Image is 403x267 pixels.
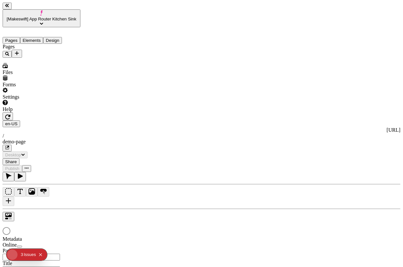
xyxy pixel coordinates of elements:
[3,158,19,165] button: Share
[3,44,80,50] div: Pages
[5,166,19,171] span: Publish
[3,94,80,100] div: Settings
[43,37,62,44] button: Design
[3,248,12,253] span: Path
[3,165,22,172] button: Publish
[3,37,20,44] button: Pages
[3,127,400,133] div: [URL]
[20,37,43,44] button: Elements
[3,9,80,27] button: [Makeswift] App Router Kitchen Sink
[3,139,400,145] div: demo-page
[5,121,18,126] span: en-US
[5,159,17,164] span: Share
[5,152,21,157] span: Desktop
[3,82,80,88] div: Forms
[26,187,38,197] button: Image
[12,50,22,58] button: Add new
[3,152,28,158] button: Desktop
[3,133,400,139] div: /
[3,261,12,266] span: Title
[3,106,80,112] div: Help
[3,120,20,127] button: Open locale picker
[14,187,26,197] button: Text
[3,242,17,248] span: Online
[38,187,49,197] button: Button
[3,69,80,75] div: Files
[3,236,80,242] div: Metadata
[3,187,14,197] button: Box
[7,17,77,21] span: [Makeswift] App Router Kitchen Sink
